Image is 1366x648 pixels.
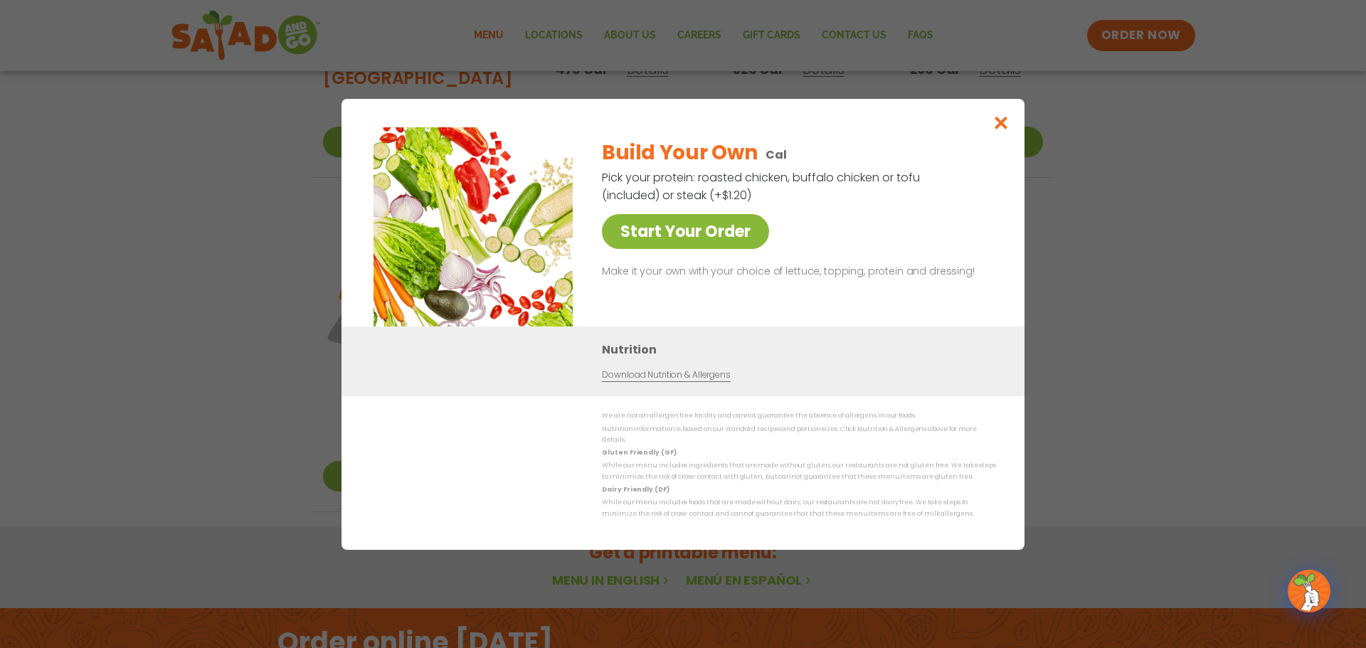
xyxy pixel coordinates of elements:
[602,341,1003,358] h3: Nutrition
[602,368,730,382] a: Download Nutrition & Allergens
[602,423,996,445] p: Nutrition information is based on our standard recipes and portion sizes. Click Nutrition & Aller...
[602,214,769,249] a: Start Your Order
[602,169,922,204] p: Pick your protein: roasted chicken, buffalo chicken or tofu (included) or steak (+$1.20)
[978,99,1024,147] button: Close modal
[602,485,669,494] strong: Dairy Friendly (DF)
[374,127,573,326] img: Featured product photo for Build Your Own
[602,410,996,421] p: We are not an allergen free facility and cannot guarantee the absence of allergens in our foods.
[602,263,990,280] p: Make it your own with your choice of lettuce, topping, protein and dressing!
[766,146,787,164] p: Cal
[1289,571,1329,611] img: wpChatIcon
[602,460,996,482] p: While our menu includes ingredients that are made without gluten, our restaurants are not gluten ...
[602,138,757,168] h2: Build Your Own
[602,448,676,457] strong: Gluten Friendly (GF)
[602,497,996,519] p: While our menu includes foods that are made without dairy, our restaurants are not dairy free. We...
